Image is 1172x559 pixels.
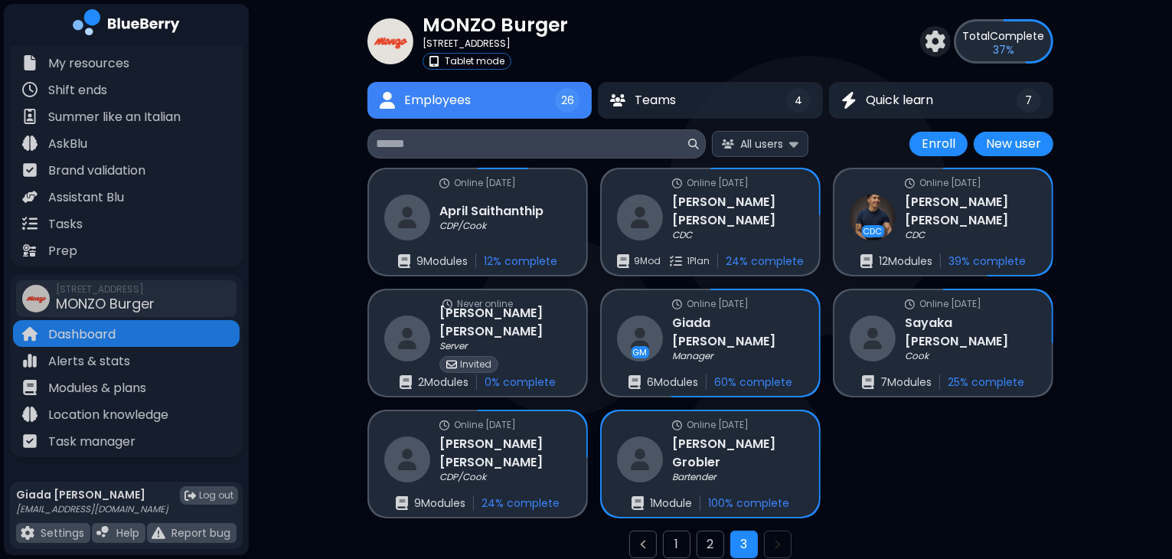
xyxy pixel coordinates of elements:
[974,132,1053,156] button: New user
[367,289,588,397] a: online statusNever onlinerestaurant[PERSON_NAME] [PERSON_NAME]ServerinvitedInvitedenrollments2Mod...
[48,54,129,73] p: My resources
[948,254,1026,268] p: 39 % complete
[663,531,690,558] button: Go to page 1
[647,375,698,389] p: 6 Module s
[714,375,792,389] p: 60 % complete
[439,178,449,188] img: online status
[442,299,452,309] img: online status
[600,289,821,397] a: online statusOnline [DATE]restaurantGMGiada [PERSON_NAME]Managerenrollments6Modules60% complete
[460,358,491,371] p: Invited
[650,496,692,510] p: 1 Module
[905,178,915,188] img: online status
[850,315,896,361] img: restaurant
[398,254,410,268] img: enrollments
[880,375,932,389] p: 7 Module s
[687,298,749,310] p: Online [DATE]
[418,375,468,389] p: 2 Module s
[454,177,516,189] p: Online [DATE]
[948,375,1024,389] p: 25 % complete
[439,202,544,221] h3: April Saithanthip
[963,29,1045,43] p: Complete
[439,471,486,483] p: CDP/Cook
[670,255,682,267] img: training plans
[687,419,749,431] p: Online [DATE]
[600,168,821,276] a: online statusOnline [DATE]restaurant[PERSON_NAME] [PERSON_NAME]CDCmodules9Modtraining plans1Plan2...
[22,55,38,70] img: file icon
[617,254,629,268] img: modules
[905,229,925,241] p: CDC
[423,12,568,38] p: MONZO Burger
[48,433,135,451] p: Task manager
[22,189,38,204] img: file icon
[48,379,146,397] p: Modules & plans
[48,406,168,424] p: Location knowledge
[905,193,1037,230] h3: [PERSON_NAME] [PERSON_NAME]
[56,283,155,296] span: [STREET_ADDRESS]
[687,177,749,189] p: Online [DATE]
[863,227,883,236] p: CDC
[860,254,873,268] img: enrollments
[963,28,991,44] span: Total
[617,195,663,240] img: restaurant
[610,94,625,106] img: Teams
[48,242,77,260] p: Prep
[617,436,663,482] img: restaurant
[41,526,84,540] p: Settings
[1025,93,1032,107] span: 7
[454,419,516,431] p: Online [DATE]
[445,55,504,67] p: Tablet mode
[726,254,804,268] p: 24 % complete
[429,56,439,67] img: tablet
[712,131,808,156] button: All users
[833,289,1053,397] a: online statusOnline [DATE]restaurantSayaka [PERSON_NAME]Cookenrollments7Modules25% complete
[22,407,38,422] img: file icon
[22,380,38,395] img: file icon
[485,375,556,389] p: 0 % complete
[909,132,968,156] button: Enroll
[152,526,165,540] img: file icon
[905,350,929,362] p: Cook
[380,92,395,110] img: Employees
[22,82,38,97] img: file icon
[22,136,38,151] img: file icon
[672,471,716,483] p: Bartender
[396,496,408,510] img: enrollments
[22,109,38,124] img: file icon
[672,314,804,351] h3: Giada [PERSON_NAME]
[48,162,145,180] p: Brand validation
[48,352,130,371] p: Alerts & stats
[199,489,233,502] span: Log out
[617,315,663,361] img: restaurant
[628,375,641,389] img: enrollments
[48,215,83,234] p: Tasks
[423,38,511,50] p: [STREET_ADDRESS]
[116,526,139,540] p: Help
[367,18,413,64] img: company thumbnail
[598,82,822,119] button: TeamsTeams4
[672,178,682,188] img: online status
[22,326,38,342] img: file icon
[708,496,789,510] p: 100 % complete
[764,531,792,558] button: Next page
[919,177,981,189] p: Online [DATE]
[16,503,168,515] p: [EMAIL_ADDRESS][DOMAIN_NAME]
[688,139,699,149] img: search icon
[22,285,50,312] img: company thumbnail
[482,496,560,510] p: 24 % complete
[56,294,155,313] span: MONZO Burger
[439,304,571,341] h3: [PERSON_NAME] [PERSON_NAME]
[789,136,798,151] img: expand
[367,168,588,276] a: online statusOnline [DATE]restaurantApril SaithanthipCDP/Cookenrollments9Modules12% complete
[22,216,38,231] img: file icon
[740,137,783,151] span: All users
[384,195,430,240] img: restaurant
[993,43,1014,57] p: 37 %
[21,526,34,540] img: file icon
[73,9,180,41] img: company logo
[795,93,802,107] span: 4
[171,526,230,540] p: Report bug
[48,188,124,207] p: Assistant Blu
[22,353,38,368] img: file icon
[48,81,107,100] p: Shift ends
[672,420,682,430] img: online status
